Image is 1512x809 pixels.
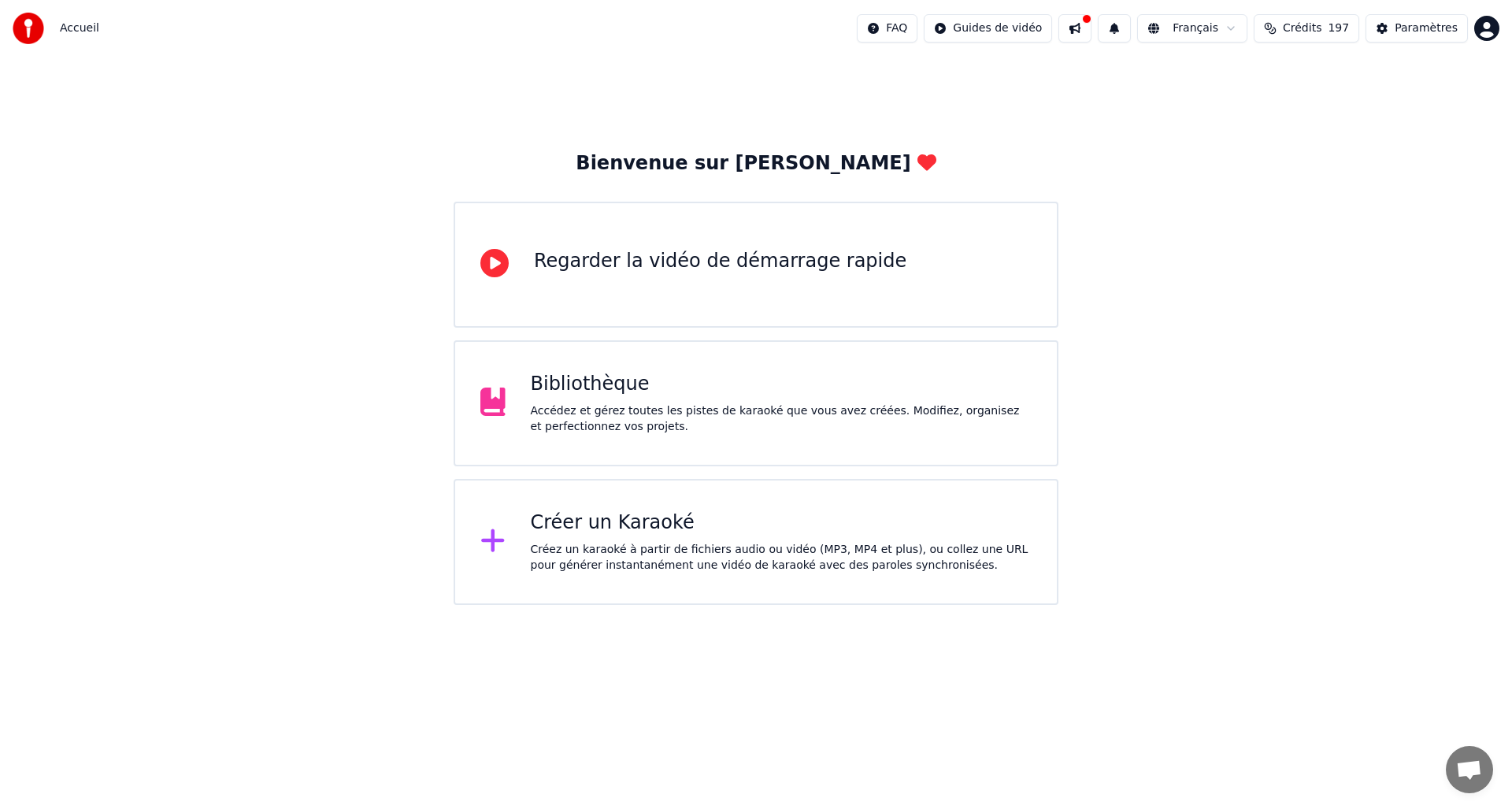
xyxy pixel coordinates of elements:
[60,20,99,36] span: Accueil
[924,14,1052,43] button: Guides de vidéo
[60,20,99,36] nav: breadcrumb
[531,510,1032,536] div: Créer un Karaoké
[531,542,1032,573] div: Créez un karaoké à partir de fichiers audio ou vidéo (MP3, MP4 et plus), ou collez une URL pour g...
[1366,14,1468,43] button: Paramètres
[857,14,917,43] button: FAQ
[13,13,44,44] img: youka
[576,151,936,176] div: Bienvenue sur [PERSON_NAME]
[1328,20,1349,36] span: 197
[1446,746,1493,793] div: Ouvrir le chat
[531,403,1032,435] div: Accédez et gérez toutes les pistes de karaoké que vous avez créées. Modifiez, organisez et perfec...
[531,372,1032,397] div: Bibliothèque
[1395,20,1458,36] div: Paramètres
[1254,14,1359,43] button: Crédits197
[534,249,906,274] div: Regarder la vidéo de démarrage rapide
[1283,20,1321,36] span: Crédits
